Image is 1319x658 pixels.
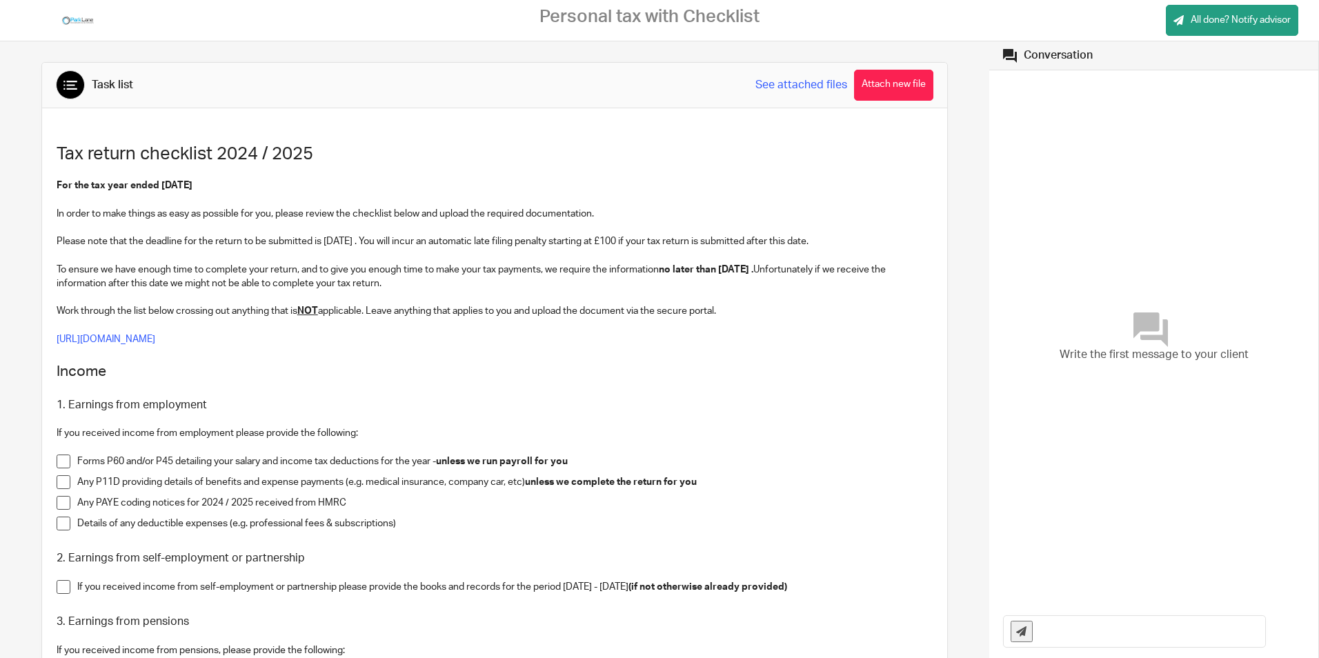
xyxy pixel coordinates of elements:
button: Attach new file [854,70,933,101]
h1: Tax return checklist 2024 / 2025 [57,143,933,165]
div: Conversation [1024,48,1093,63]
strong: For the tax year ended [DATE] [57,181,192,190]
h2: Personal tax with Checklist [539,6,760,28]
u: NOT [297,306,318,316]
strong: unless we complete the return for you [525,477,697,487]
h3: 3. Earnings from pensions [57,615,933,629]
h3: 2. Earnings from self-employment or partnership [57,551,933,566]
p: Forms P60 and/or P45 detailing your salary and income tax deductions for the year - [77,455,933,468]
p: To ensure we have enough time to complete your return, and to give you enough time to make your t... [57,263,933,291]
div: Task list [92,78,133,92]
a: All done? Notify advisor [1166,5,1298,36]
strong: no later than [DATE] . [659,265,753,275]
span: All done? Notify advisor [1191,13,1291,27]
p: Details of any deductible expenses (e.g. professional fees & subscriptions) [77,517,933,530]
p: Please note that the deadline for the return to be submitted is [DATE] . You will incur an automa... [57,235,933,248]
h2: Income [57,360,933,383]
a: See attached files [755,77,847,93]
img: Park-Lane_9(72).jpg [61,10,95,31]
strong: (if not otherwise already provided) [628,582,787,592]
p: Any P11D providing details of benefits and expense payments (e.g. medical insurance, company car,... [77,475,933,489]
p: If you received income from employment please provide the following: [57,426,933,440]
a: [URL][DOMAIN_NAME] [57,335,155,344]
strong: unless we run payroll for you [436,457,568,466]
h3: 1. Earnings from employment [57,398,933,412]
p: Any PAYE coding notices for 2024 / 2025 received from HMRC [77,496,933,510]
p: In order to make things as easy as possible for you, please review the checklist below and upload... [57,207,933,221]
p: If you received income from self-employment or partnership please provide the books and records f... [77,580,933,594]
span: Write the first message to your client [1060,347,1249,363]
p: If you received income from pensions, please provide the following: [57,644,933,657]
p: Work through the list below crossing out anything that is applicable. Leave anything that applies... [57,304,933,318]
